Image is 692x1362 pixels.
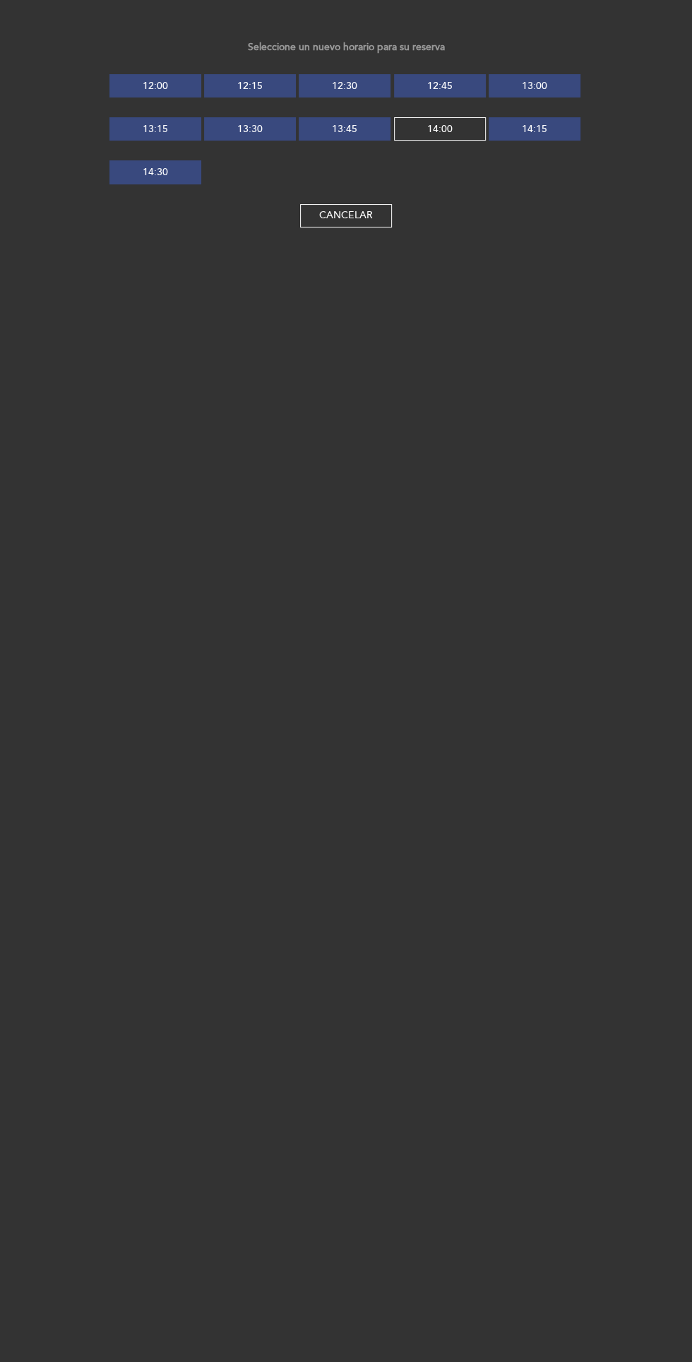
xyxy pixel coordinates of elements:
[300,204,392,227] button: Cancelar
[109,74,201,97] button: 12:00
[109,117,201,141] button: 13:15
[109,160,201,184] button: 14:30
[394,117,486,141] button: 14:00
[299,117,390,141] button: 13:45
[204,74,296,97] button: 12:15
[204,117,296,141] button: 13:30
[299,74,390,97] button: 12:30
[489,74,580,97] button: 13:00
[489,117,580,141] button: 14:15
[394,74,486,97] button: 12:45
